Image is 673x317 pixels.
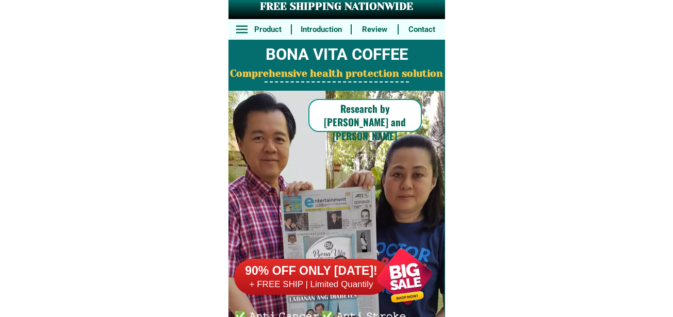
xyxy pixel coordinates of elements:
h6: 90% OFF ONLY [DATE]! [234,263,389,279]
h6: Introduction [297,24,345,36]
h2: BONA VITA COFFEE [228,43,445,67]
h6: Research by [PERSON_NAME] and [PERSON_NAME] [308,102,422,143]
h2: Comprehensive health protection solution [228,66,445,81]
h6: Contact [404,24,439,36]
h6: Product [250,24,285,36]
h6: Review [357,24,392,36]
h6: + FREE SHIP | Limited Quantily [234,279,389,290]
